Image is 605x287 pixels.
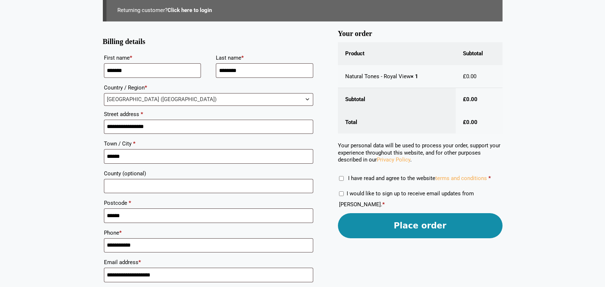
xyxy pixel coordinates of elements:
[338,88,456,111] th: Subtotal
[463,96,477,103] bdi: 0.00
[104,52,201,63] label: First name
[338,65,456,88] td: Natural Tones - Royal View
[104,198,313,208] label: Postcode
[104,257,313,268] label: Email address
[216,52,313,63] label: Last name
[168,7,212,13] a: Click here to login
[339,190,474,208] label: I would like to sign up to receive email updates from [PERSON_NAME].
[338,111,456,134] th: Total
[104,93,313,105] span: United Kingdom (UK)
[122,170,146,177] span: (optional)
[338,42,456,65] th: Product
[104,93,313,106] span: Country / Region
[463,119,466,125] span: £
[338,142,503,164] p: Your personal data will be used to process your order, support your experience throughout this we...
[463,73,476,80] bdi: 0.00
[456,42,502,65] th: Subtotal
[463,73,466,80] span: £
[338,213,503,238] button: Place order
[104,227,313,238] label: Phone
[463,119,477,125] bdi: 0.00
[104,109,313,120] label: Street address
[377,156,410,163] a: Privacy Policy
[488,175,491,182] abbr: required
[103,40,314,43] h3: Billing details
[411,73,418,80] strong: × 1
[104,82,313,93] label: Country / Region
[338,32,503,35] h3: Your order
[435,175,487,182] a: terms and conditions
[348,175,487,182] span: I have read and agree to the website
[104,168,313,179] label: County
[104,138,313,149] label: Town / City
[463,96,466,103] span: £
[339,191,344,196] input: I would like to sign up to receive email updates from [PERSON_NAME].
[339,176,344,181] input: I have read and agree to the websiteterms and conditions *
